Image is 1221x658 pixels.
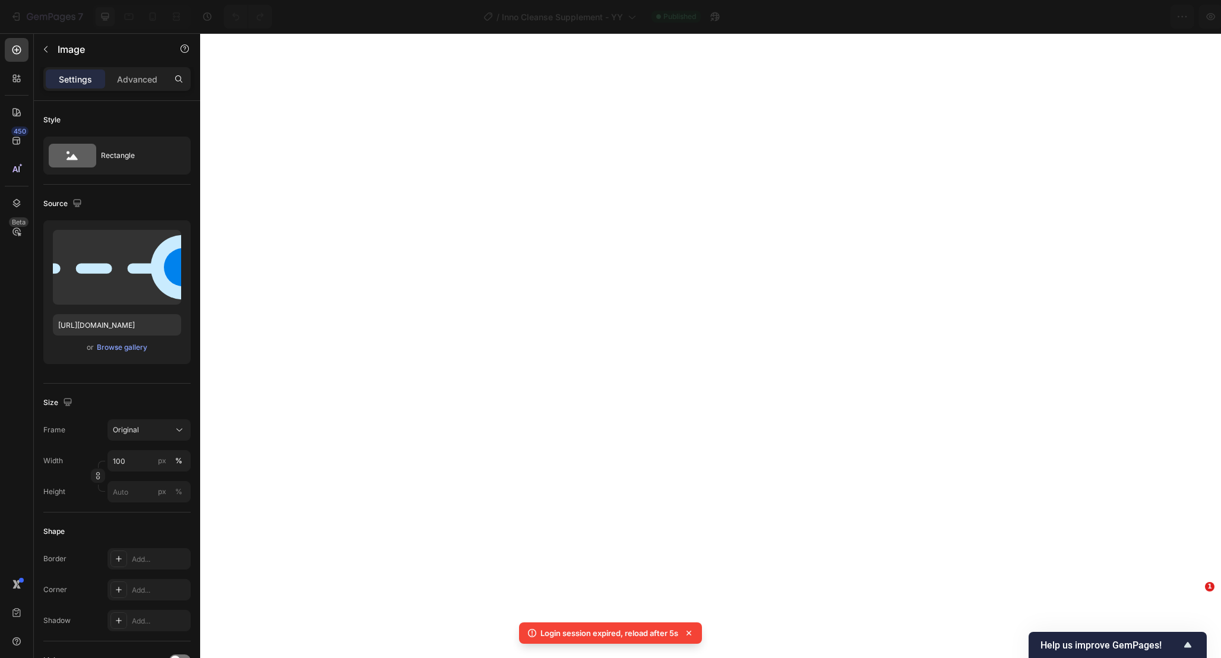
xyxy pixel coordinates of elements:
label: Width [43,455,63,466]
img: preview-image [53,230,181,305]
div: 450 [11,126,29,136]
label: Frame [43,425,65,435]
div: Source [43,196,84,212]
span: Save [1108,12,1128,22]
span: or [87,340,94,355]
p: Advanced [117,73,157,86]
div: px [158,455,166,466]
label: Height [43,486,65,497]
p: Image [58,42,159,56]
div: Size [43,395,75,411]
span: 1 [1205,582,1214,591]
button: Publish [1142,5,1192,29]
div: Publish [1152,11,1182,23]
div: Shadow [43,615,71,626]
p: 7 [78,10,83,24]
button: Browse gallery [96,341,148,353]
button: 7 [5,5,88,29]
input: px% [107,450,191,472]
button: px [172,485,186,499]
div: Corner [43,584,67,595]
div: Add... [132,585,188,596]
span: Published [663,11,696,22]
div: Undo/Redo [224,5,272,29]
p: Login session expired, reload after 5s [540,627,678,639]
div: Browse gallery [97,342,147,353]
input: https://example.com/image.jpg [53,314,181,336]
iframe: Design area [200,33,1221,658]
div: Shape [43,526,65,537]
button: Show survey - Help us improve GemPages! [1040,638,1195,652]
div: Border [43,553,67,564]
div: Add... [132,554,188,565]
button: px [172,454,186,468]
button: 1 product assigned [979,5,1093,29]
div: px [158,486,166,497]
span: Help us improve GemPages! [1040,640,1181,651]
div: % [175,455,182,466]
button: Original [107,419,191,441]
div: Rectangle [101,142,173,169]
iframe: Intercom live chat [1181,600,1209,628]
button: % [155,485,169,499]
div: % [175,486,182,497]
p: Settings [59,73,92,86]
input: px% [107,481,191,502]
span: / [496,11,499,23]
button: Save [1098,5,1137,29]
div: Beta [9,217,29,227]
span: Inno Cleanse Supplement - YY [502,11,623,23]
div: Style [43,115,61,125]
div: Add... [132,616,188,627]
button: % [155,454,169,468]
span: Original [113,425,139,435]
span: 1 product assigned [989,11,1067,23]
